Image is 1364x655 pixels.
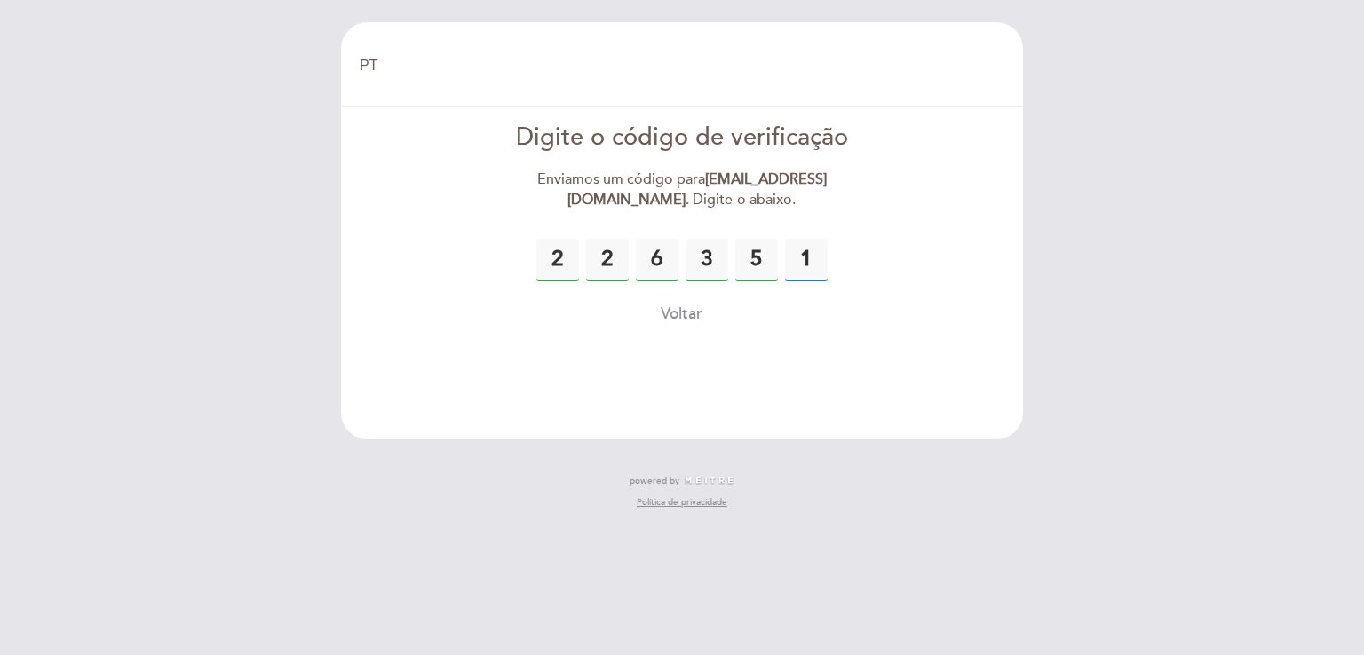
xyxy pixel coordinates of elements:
[479,121,886,155] div: Digite o código de verificação
[785,239,828,281] input: 0
[661,303,702,325] button: Voltar
[686,239,728,281] input: 0
[636,239,678,281] input: 0
[684,477,734,485] img: MEITRE
[536,239,579,281] input: 0
[567,170,827,209] strong: [EMAIL_ADDRESS][DOMAIN_NAME]
[735,239,778,281] input: 0
[630,475,734,487] a: powered by
[637,496,727,509] a: Política de privacidade
[479,170,886,210] div: Enviamos um código para . Digite-o abaixo.
[586,239,629,281] input: 0
[630,475,679,487] span: powered by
